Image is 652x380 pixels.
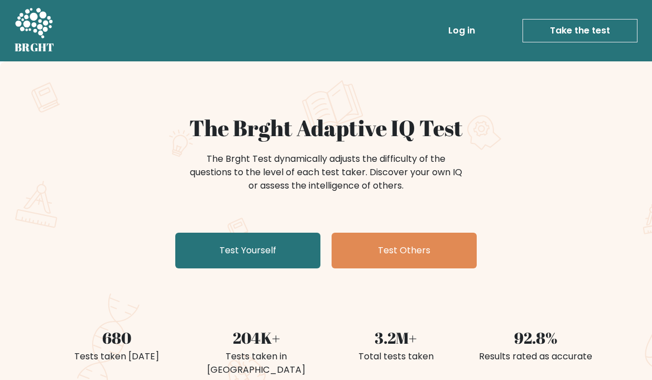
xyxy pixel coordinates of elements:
[472,326,598,350] div: 92.8%
[15,41,55,54] h5: BRGHT
[333,326,459,350] div: 3.2M+
[444,20,480,42] a: Log in
[54,326,180,350] div: 680
[333,350,459,363] div: Total tests taken
[54,350,180,363] div: Tests taken [DATE]
[193,350,319,377] div: Tests taken in [GEOGRAPHIC_DATA]
[15,4,55,57] a: BRGHT
[522,19,637,42] a: Take the test
[54,115,598,141] h1: The Brght Adaptive IQ Test
[472,350,598,363] div: Results rated as accurate
[193,326,319,350] div: 204K+
[186,152,466,193] div: The Brght Test dynamically adjusts the difficulty of the questions to the level of each test take...
[332,233,477,268] a: Test Others
[175,233,320,268] a: Test Yourself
